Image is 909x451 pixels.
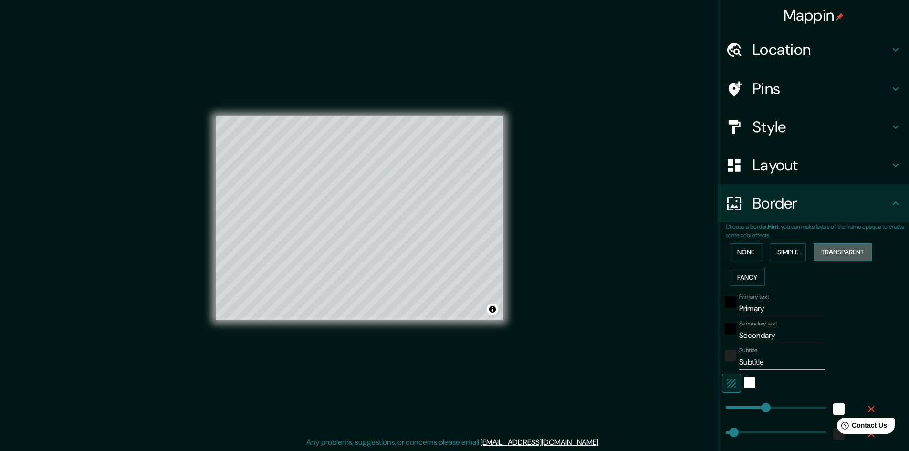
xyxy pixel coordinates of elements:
button: Simple [770,243,806,261]
div: . [600,437,601,448]
div: Pins [718,70,909,108]
button: white [833,403,845,415]
a: [EMAIL_ADDRESS][DOMAIN_NAME] [481,437,598,447]
p: Choose a border. : you can make layers of the frame opaque to create some cool effects. [726,222,909,240]
h4: Layout [752,156,890,175]
button: None [730,243,762,261]
h4: Mappin [784,6,844,25]
label: Primary text [739,293,769,301]
p: Any problems, suggestions, or concerns please email . [306,437,600,448]
div: . [601,437,603,448]
button: black [725,323,736,335]
iframe: Help widget launcher [824,414,899,441]
img: pin-icon.png [836,13,844,21]
div: Location [718,31,909,69]
label: Subtitle [739,346,758,355]
h4: Style [752,117,890,136]
h4: Location [752,40,890,59]
button: black [725,296,736,308]
div: Layout [718,146,909,184]
button: Transparent [814,243,872,261]
div: Style [718,108,909,146]
button: color-222222 [725,350,736,361]
b: Hint [768,223,779,231]
h4: Border [752,194,890,213]
label: Secondary text [739,320,777,328]
div: Border [718,184,909,222]
h4: Pins [752,79,890,98]
button: white [744,377,755,388]
button: Fancy [730,269,765,286]
button: Toggle attribution [487,304,498,315]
